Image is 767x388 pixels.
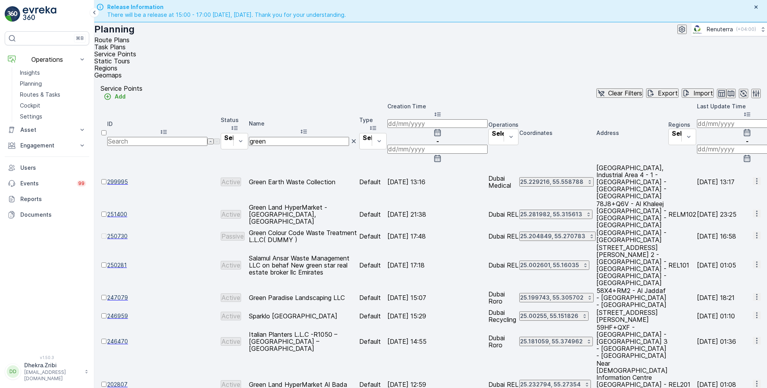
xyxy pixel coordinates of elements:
td: [DATE] 13:16 [387,164,488,199]
a: Events99 [5,176,89,191]
p: Status [221,116,248,124]
p: Default [359,211,387,218]
span: Static Tours [94,57,130,65]
p: Dubai REL [488,233,519,240]
span: Regions [94,64,117,72]
p: Creation Time [387,102,488,110]
p: Dubai REL [488,262,519,269]
p: Dubai Recycling [488,309,519,323]
span: 246959 [107,312,220,320]
button: Active [221,293,241,302]
button: Asset [5,122,89,138]
button: Active [221,337,241,346]
p: Active [221,313,240,320]
a: 250730 [107,232,220,240]
p: REL201 [668,381,696,388]
p: ID [107,120,220,128]
p: ( +04:00 ) [736,26,756,32]
p: Dubai Roro [488,291,519,305]
p: Default [359,262,387,269]
button: Active [221,261,241,269]
p: 99 [78,180,85,187]
td: [DATE] 17:48 [387,229,488,243]
td: [DATE] 15:29 [387,309,488,323]
a: 299995 [107,178,220,186]
button: Add [101,92,129,101]
p: [STREET_ADDRESS][PERSON_NAME] [596,309,668,323]
button: 25.181059, 55.374962 [519,337,593,346]
p: 25.281982, 55.315613 [520,210,582,218]
p: Sparklo [GEOGRAPHIC_DATA] [249,313,358,320]
p: 59HF+QXF - [GEOGRAPHIC_DATA] - [GEOGRAPHIC_DATA] 3 - [GEOGRAPHIC_DATA] - [GEOGRAPHIC_DATA] [596,324,668,359]
p: RELM102 [668,211,696,218]
p: Active [221,381,240,388]
p: Routes & Tasks [20,91,60,99]
p: Green Land HyperMarket - [GEOGRAPHIC_DATA], [GEOGRAPHIC_DATA] [249,204,358,225]
p: 25.00255, 55.151826 [520,312,578,320]
p: - [387,138,488,145]
button: 25.204849, 55.270783 [519,232,596,241]
button: Active [221,210,241,219]
p: Active [221,294,240,301]
p: Add [115,93,126,101]
button: 25.00255, 55.151826 [519,311,589,321]
p: Dubai REL [488,381,519,388]
p: Select [672,130,692,137]
p: 78J8+Q6V - Al Khaleej [GEOGRAPHIC_DATA] - [GEOGRAPHIC_DATA] - [GEOGRAPHIC_DATA] [596,200,668,228]
p: Dhekra.Zribi [24,361,81,369]
button: Export [646,88,679,98]
a: Reports [5,191,89,207]
p: Salamul Ansar Waste Management LLC on behaf New green star real estate broker llc Emirates [249,255,358,276]
button: 25.229216, 55.558788 [519,177,594,187]
p: Planning [94,23,135,36]
p: Settings [20,113,42,120]
p: Green Paradise Landscaping LLC [249,294,358,301]
p: Green Land HyperMarket Al Bada [249,381,358,388]
a: 246470 [107,338,220,345]
p: Import [693,90,713,97]
p: Clear Filters [608,90,642,97]
p: Default [359,338,387,345]
p: 25.204849, 55.270783 [520,232,585,240]
p: Coordinates [519,129,596,137]
span: Geomaps [94,71,122,79]
a: Routes & Tasks [17,89,89,100]
input: Search [107,137,207,145]
span: v 1.50.3 [5,355,89,360]
p: Passive [221,233,244,240]
img: logo [5,6,20,22]
button: Active [221,178,241,186]
p: Operations [488,121,519,129]
p: [GEOGRAPHIC_DATA] - [GEOGRAPHIC_DATA] [596,229,668,243]
p: REL101 [668,262,696,269]
p: Dubai Medical [488,175,519,189]
p: Default [359,313,387,320]
span: Route Plans [94,36,130,44]
p: Active [221,262,240,269]
p: Italian Planters L.L.C -R1050 – [GEOGRAPHIC_DATA] – [GEOGRAPHIC_DATA] [249,331,358,352]
p: Active [221,211,240,218]
p: [GEOGRAPHIC_DATA], Industrial Area 4 - 1 - [GEOGRAPHIC_DATA] - [GEOGRAPHIC_DATA] - [GEOGRAPHIC_DATA] [596,164,668,199]
a: Insights [17,67,89,78]
input: Search [249,137,349,145]
p: Green Earth Waste Collection [249,178,358,185]
button: Clear Filters [596,88,643,98]
p: Green Colour Code Waste Treatment L.L.C( DUMMY ) [249,229,358,243]
p: 25.181059, 55.374962 [520,338,583,345]
a: Users [5,160,89,176]
button: Operations [5,52,89,67]
input: dd/mm/yyyy [387,119,488,128]
p: Default [359,381,387,388]
img: logo_light-DOdMpM7g.png [23,6,56,22]
p: Asset [20,126,74,134]
p: Operations [20,56,74,63]
p: Name [249,120,358,128]
span: Task Plans [94,43,126,51]
span: Release Information [107,3,346,11]
span: 247079 [107,294,220,302]
a: 250281 [107,261,220,269]
td: [DATE] 17:18 [387,244,488,286]
p: Documents [20,211,86,219]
